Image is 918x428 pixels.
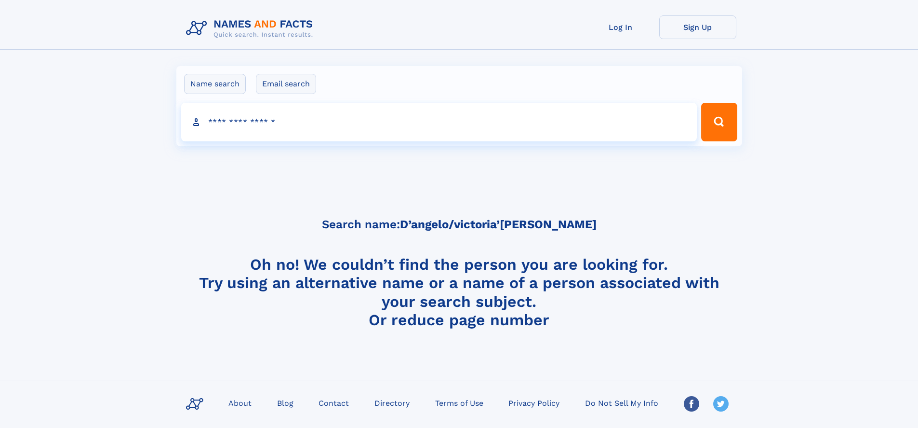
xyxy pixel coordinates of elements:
label: Name search [184,74,246,94]
button: Search Button [701,103,737,141]
h4: Oh no! We couldn’t find the person you are looking for. Try using an alternative name or a name o... [182,255,736,329]
a: Log In [582,15,659,39]
b: D’angelo/victoria’[PERSON_NAME] [400,218,597,231]
h5: Search name: [322,218,597,231]
label: Email search [256,74,316,94]
a: Terms of Use [431,396,487,410]
a: Directory [371,396,413,410]
a: About [225,396,255,410]
img: Facebook [684,396,699,412]
a: Do Not Sell My Info [581,396,662,410]
a: Sign Up [659,15,736,39]
a: Blog [273,396,297,410]
a: Privacy Policy [505,396,563,410]
img: Twitter [713,396,729,412]
a: Contact [315,396,353,410]
img: Logo Names and Facts [182,15,321,41]
input: search input [181,103,697,141]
